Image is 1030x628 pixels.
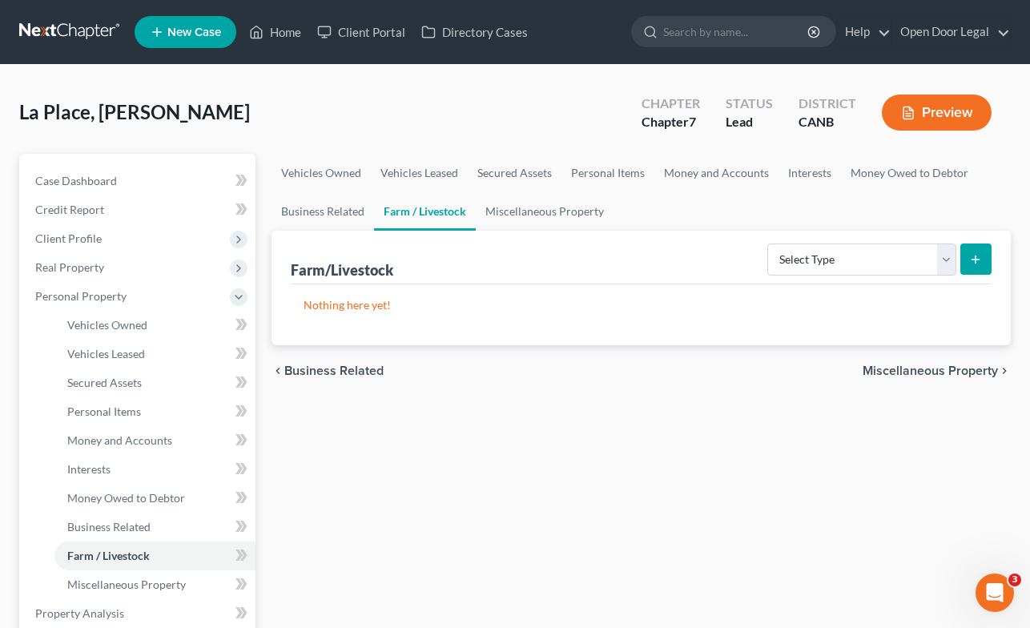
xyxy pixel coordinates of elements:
iframe: Intercom live chat [976,574,1014,612]
span: Real Property [35,260,104,274]
span: Vehicles Leased [67,347,145,360]
a: Secured Assets [54,368,255,397]
button: chevron_left Business Related [272,364,384,377]
div: Chapter [642,113,700,131]
a: Vehicles Leased [371,154,468,192]
a: Home [241,18,309,46]
a: Money and Accounts [654,154,779,192]
a: Client Portal [309,18,413,46]
a: Help [837,18,891,46]
span: Personal Property [35,289,127,303]
span: Client Profile [35,231,102,245]
a: Credit Report [22,195,255,224]
a: Interests [779,154,841,192]
span: 7 [689,114,696,129]
span: Farm / Livestock [67,549,150,562]
span: Business Related [284,364,384,377]
a: Open Door Legal [892,18,1010,46]
i: chevron_right [998,364,1011,377]
span: Interests [67,462,111,476]
span: Secured Assets [67,376,142,389]
button: Miscellaneous Property chevron_right [863,364,1011,377]
div: District [799,95,856,113]
input: Search by name... [663,17,810,46]
p: Nothing here yet! [304,297,980,313]
a: Vehicles Owned [54,311,255,340]
a: Miscellaneous Property [54,570,255,599]
a: Personal Items [561,154,654,192]
a: Secured Assets [468,154,561,192]
span: Business Related [67,520,151,533]
span: La Place, [PERSON_NAME] [19,100,250,123]
a: Business Related [54,513,255,541]
a: Case Dashboard [22,167,255,195]
a: Business Related [272,192,374,231]
span: Property Analysis [35,606,124,620]
a: Money Owed to Debtor [841,154,978,192]
span: 3 [1008,574,1021,586]
button: Preview [882,95,992,131]
span: Credit Report [35,203,104,216]
a: Interests [54,455,255,484]
div: CANB [799,113,856,131]
a: Money and Accounts [54,426,255,455]
div: Farm/Livestock [291,260,393,280]
span: Money and Accounts [67,433,172,447]
a: Vehicles Leased [54,340,255,368]
a: Property Analysis [22,599,255,628]
a: Vehicles Owned [272,154,371,192]
span: Case Dashboard [35,174,117,187]
div: Status [726,95,773,113]
span: Money Owed to Debtor [67,491,185,505]
a: Money Owed to Debtor [54,484,255,513]
a: Directory Cases [413,18,536,46]
a: Miscellaneous Property [476,192,614,231]
div: Lead [726,113,773,131]
span: New Case [167,26,221,38]
i: chevron_left [272,364,284,377]
span: Personal Items [67,405,141,418]
a: Farm / Livestock [54,541,255,570]
div: Chapter [642,95,700,113]
span: Miscellaneous Property [863,364,998,377]
span: Vehicles Owned [67,318,147,332]
span: Miscellaneous Property [67,578,186,591]
a: Personal Items [54,397,255,426]
a: Farm / Livestock [374,192,476,231]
